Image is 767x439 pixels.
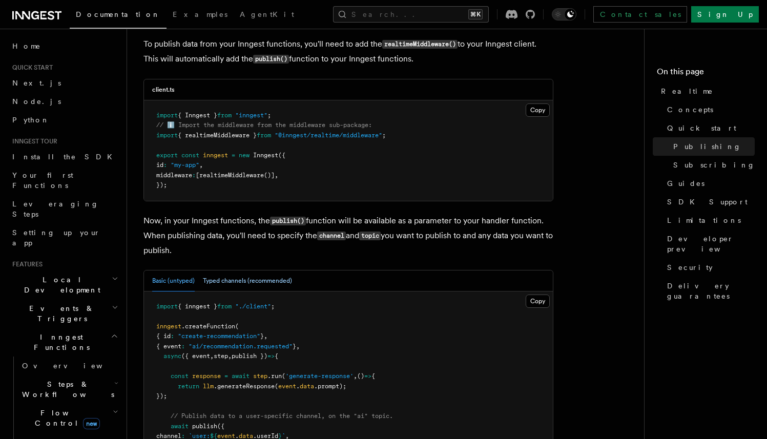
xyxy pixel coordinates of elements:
a: Next.js [8,74,120,92]
span: id [156,161,163,169]
span: Your first Functions [12,171,73,190]
button: Flow Controlnew [18,404,120,432]
span: Inngest Functions [8,332,111,352]
span: { [371,372,375,380]
span: llm [203,383,214,390]
h3: client.ts [152,86,175,94]
span: const [181,152,199,159]
span: ; [271,303,275,310]
span: ( [275,383,278,390]
a: Overview [18,357,120,375]
span: new [83,418,100,429]
kbd: ⌘K [468,9,483,19]
a: Setting up your app [8,223,120,252]
span: Events & Triggers [8,303,112,324]
span: Next.js [12,79,61,87]
span: .run [267,372,282,380]
span: realtimeMiddleware [199,172,264,179]
button: Basic (untyped) [152,270,195,291]
span: { event [156,343,181,350]
span: return [178,383,199,390]
span: Guides [667,178,704,189]
span: , [354,372,357,380]
span: Delivery guarantees [667,281,755,301]
span: publish [192,423,217,430]
span: "inngest" [235,112,267,119]
a: Leveraging Steps [8,195,120,223]
span: Features [8,260,43,268]
span: step [253,372,267,380]
a: Concepts [663,100,755,119]
span: } [293,343,296,350]
span: "@inngest/realtime/middleware" [275,132,382,139]
span: ; [267,112,271,119]
span: }); [156,181,167,189]
a: Security [663,258,755,277]
span: , [264,332,267,340]
a: Python [8,111,120,129]
span: Local Development [8,275,112,295]
span: Flow Control [18,408,113,428]
a: Your first Functions [8,166,120,195]
span: import [156,303,178,310]
span: .createFunction [181,323,235,330]
span: : [163,161,167,169]
a: Developer preview [663,229,755,258]
a: SDK Support [663,193,755,211]
code: topic [359,232,381,240]
a: Contact sales [593,6,687,23]
span: { realtimeMiddleware } [178,132,257,139]
a: Documentation [70,3,167,29]
span: = [232,152,235,159]
span: .prompt); [314,383,346,390]
code: realtimeMiddleware() [382,40,458,49]
button: Search...⌘K [333,6,489,23]
code: channel [317,232,346,240]
span: Examples [173,10,227,18]
span: response [192,372,221,380]
span: Install the SDK [12,153,118,161]
button: Inngest Functions [8,328,120,357]
span: new [239,152,250,159]
span: , [296,343,300,350]
span: Inngest tour [8,137,57,145]
button: Local Development [8,270,120,299]
span: Publishing [673,141,741,152]
span: event [278,383,296,390]
span: Limitations [667,215,741,225]
span: , [228,352,232,360]
button: Steps & Workflows [18,375,120,404]
a: AgentKit [234,3,300,28]
span: "create-recommendation" [178,332,260,340]
span: Node.js [12,97,61,106]
a: Node.js [8,92,120,111]
span: ( [235,323,239,330]
a: Examples [167,3,234,28]
button: Copy [526,103,550,117]
button: Toggle dark mode [552,8,576,20]
span: Quick start [667,123,736,133]
code: publish() [270,217,306,225]
a: Sign Up [691,6,759,23]
span: }); [156,392,167,400]
span: Realtime [661,86,713,96]
span: ; [382,132,386,139]
span: , [275,172,278,179]
span: const [171,372,189,380]
span: Setting up your app [12,228,100,247]
span: Quick start [8,64,53,72]
span: . [296,383,300,390]
button: Typed channels (recommended) [203,270,292,291]
span: => [267,352,275,360]
span: , [210,352,214,360]
span: } [260,332,264,340]
span: Subscribing [673,160,755,170]
span: Leveraging Steps [12,200,99,218]
span: publish }) [232,352,267,360]
span: await [232,372,250,380]
span: middleware [156,172,192,179]
span: Concepts [667,104,713,115]
span: from [257,132,271,139]
a: Publishing [669,137,755,156]
span: export [156,152,178,159]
